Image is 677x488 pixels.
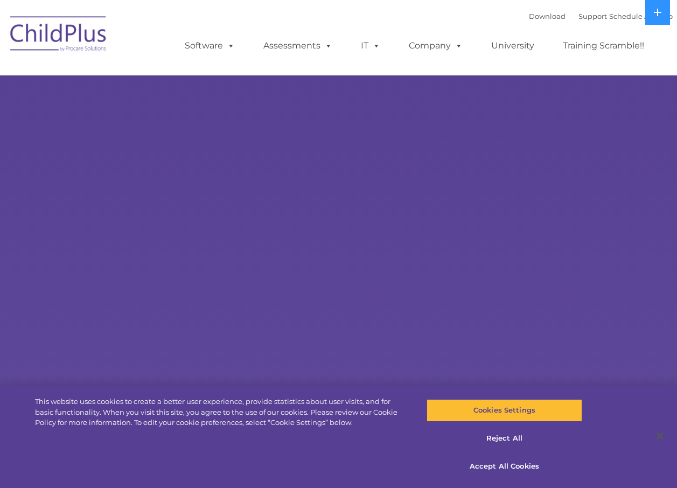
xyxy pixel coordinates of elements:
[480,35,545,57] a: University
[253,35,343,57] a: Assessments
[35,396,406,428] div: This website uses cookies to create a better user experience, provide statistics about user visit...
[427,427,582,450] button: Reject All
[398,35,473,57] a: Company
[427,399,582,422] button: Cookies Settings
[552,35,655,57] a: Training Scramble!!
[350,35,391,57] a: IT
[609,12,673,20] a: Schedule A Demo
[5,9,113,62] img: ChildPlus by Procare Solutions
[529,12,566,20] a: Download
[578,12,607,20] a: Support
[529,12,673,20] font: |
[648,424,672,448] button: Close
[174,35,246,57] a: Software
[427,455,582,477] button: Accept All Cookies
